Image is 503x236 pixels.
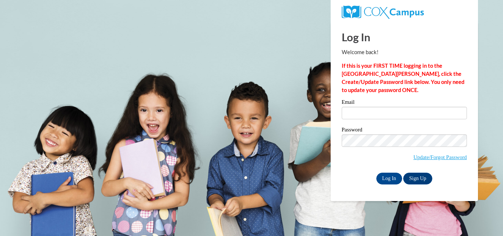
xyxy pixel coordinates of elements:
[342,48,467,56] p: Welcome back!
[403,173,432,184] a: Sign Up
[342,6,424,19] img: COX Campus
[376,173,402,184] input: Log In
[342,8,424,15] a: COX Campus
[342,99,467,107] label: Email
[414,154,467,160] a: Update/Forgot Password
[342,29,467,45] h1: Log In
[342,63,464,93] strong: If this is your FIRST TIME logging in to the [GEOGRAPHIC_DATA][PERSON_NAME], click the Create/Upd...
[342,127,467,134] label: Password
